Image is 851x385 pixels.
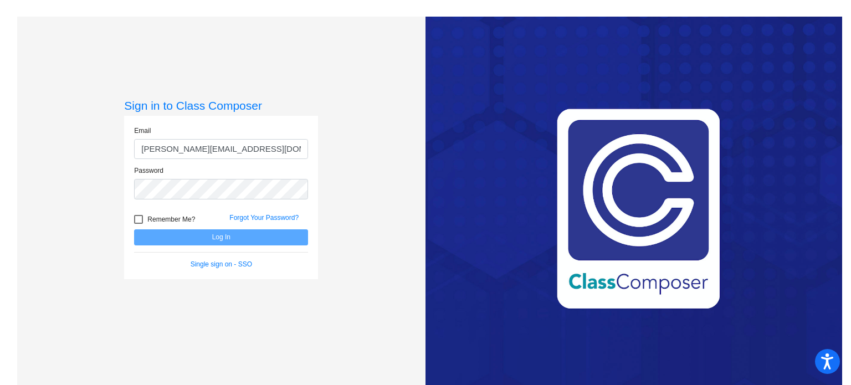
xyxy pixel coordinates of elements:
[229,214,299,222] a: Forgot Your Password?
[134,166,163,176] label: Password
[147,213,195,226] span: Remember Me?
[191,260,252,268] a: Single sign on - SSO
[134,126,151,136] label: Email
[124,99,318,112] h3: Sign in to Class Composer
[134,229,308,245] button: Log In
